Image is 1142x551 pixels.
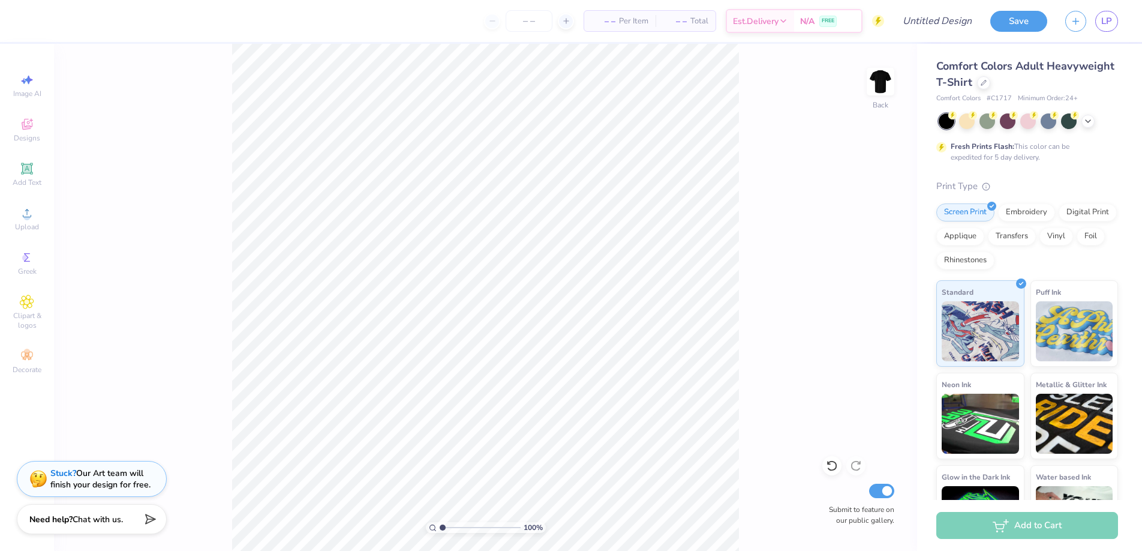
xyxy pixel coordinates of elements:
div: Print Type [936,179,1118,193]
span: Neon Ink [942,378,971,391]
strong: Fresh Prints Flash: [951,142,1014,151]
span: Water based Ink [1036,471,1091,483]
span: Image AI [13,89,41,98]
img: Neon Ink [942,394,1019,454]
span: Glow in the Dark Ink [942,471,1010,483]
span: FREE [822,17,834,25]
strong: Need help? [29,514,73,525]
div: Rhinestones [936,251,994,269]
div: Applique [936,227,984,245]
img: Back [868,70,892,94]
div: This color can be expedited for 5 day delivery. [951,141,1098,163]
div: Digital Print [1059,203,1117,221]
strong: Stuck? [50,468,76,479]
span: Est. Delivery [733,15,779,28]
span: Comfort Colors [936,94,981,104]
span: LP [1101,14,1112,28]
span: Minimum Order: 24 + [1018,94,1078,104]
span: Standard [942,286,973,298]
label: Submit to feature on our public gallery. [822,504,894,526]
span: Greek [18,266,37,276]
span: Designs [14,133,40,143]
span: N/A [800,15,815,28]
a: LP [1095,11,1118,32]
img: Puff Ink [1036,301,1113,361]
span: Comfort Colors Adult Heavyweight T-Shirt [936,59,1114,89]
div: Transfers [988,227,1036,245]
div: Back [873,100,888,110]
img: Standard [942,301,1019,361]
span: Decorate [13,365,41,375]
span: Metallic & Glitter Ink [1036,378,1107,391]
input: – – [506,10,552,32]
span: Clipart & logos [6,311,48,330]
span: Total [690,15,708,28]
img: Glow in the Dark Ink [942,486,1019,546]
span: Add Text [13,178,41,187]
img: Water based Ink [1036,486,1113,546]
span: 100 % [524,522,543,533]
span: – – [591,15,615,28]
span: # C1717 [987,94,1012,104]
img: Metallic & Glitter Ink [1036,394,1113,454]
span: Chat with us. [73,514,123,525]
span: Puff Ink [1036,286,1061,298]
span: Per Item [619,15,648,28]
div: Screen Print [936,203,994,221]
input: Untitled Design [893,9,981,33]
div: Vinyl [1039,227,1073,245]
span: Upload [15,222,39,232]
div: Embroidery [998,203,1055,221]
button: Save [990,11,1047,32]
div: Foil [1077,227,1105,245]
span: – – [663,15,687,28]
div: Our Art team will finish your design for free. [50,468,151,490]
